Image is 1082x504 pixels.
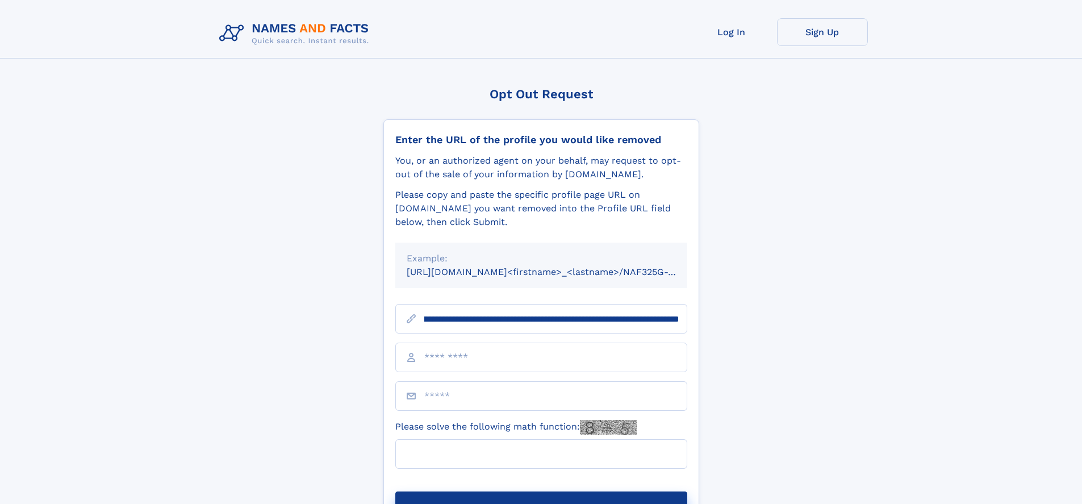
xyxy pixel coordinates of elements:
[395,134,687,146] div: Enter the URL of the profile you would like removed
[395,188,687,229] div: Please copy and paste the specific profile page URL on [DOMAIN_NAME] you want removed into the Pr...
[383,87,699,101] div: Opt Out Request
[407,266,709,277] small: [URL][DOMAIN_NAME]<firstname>_<lastname>/NAF325G-xxxxxxxx
[395,420,637,435] label: Please solve the following math function:
[215,18,378,49] img: Logo Names and Facts
[407,252,676,265] div: Example:
[686,18,777,46] a: Log In
[395,154,687,181] div: You, or an authorized agent on your behalf, may request to opt-out of the sale of your informatio...
[777,18,868,46] a: Sign Up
